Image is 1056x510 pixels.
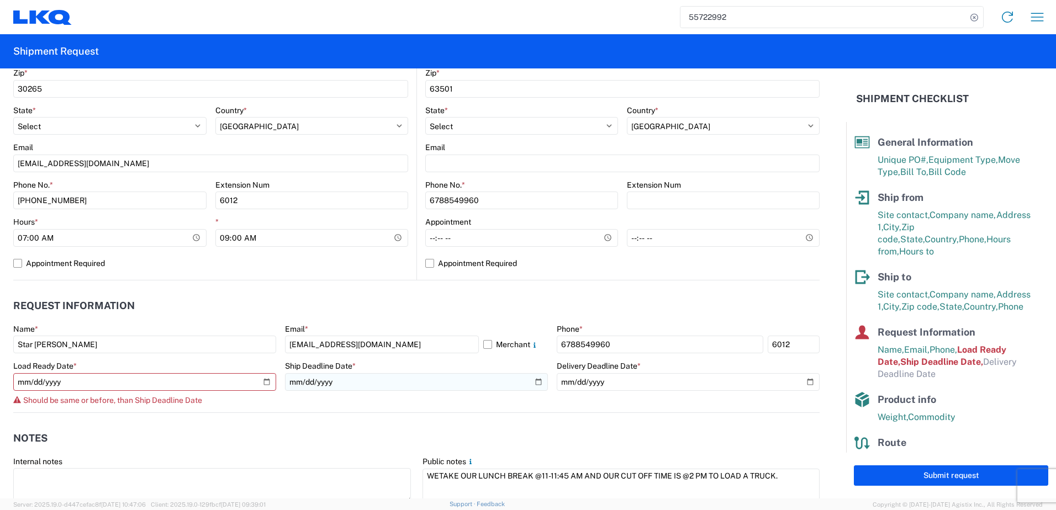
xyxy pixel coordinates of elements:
label: Zip [13,68,28,78]
label: Country [215,105,247,115]
span: Ship to [878,271,911,283]
label: Hours [13,217,38,227]
h2: Request Information [13,300,135,311]
h2: Shipment Request [13,45,99,58]
span: Server: 2025.19.0-d447cefac8f [13,501,146,508]
label: Extension Num [215,180,270,190]
span: Phone, [930,344,957,355]
span: City, [883,301,901,312]
span: Ship Deadline Date, [900,357,983,367]
label: Phone No. [13,180,53,190]
span: Should be same or before, than Ship Deadline Date [23,396,202,405]
span: Product info [878,394,936,405]
label: Extension Num [627,180,681,190]
span: Phone [998,301,1023,312]
label: Internal notes [13,456,62,466]
span: Company name, [930,210,996,220]
label: Name [13,324,38,334]
span: Commodity [908,412,955,422]
button: Submit request [854,465,1048,486]
label: Merchant [483,336,548,353]
a: Support [450,501,477,507]
label: Email [425,142,445,152]
label: Email [13,142,33,152]
span: [DATE] 09:39:01 [221,501,266,508]
label: Delivery Deadline Date [557,361,641,371]
span: State, [900,234,925,245]
label: Phone [557,324,583,334]
span: Client: 2025.19.0-129fbcf [151,501,266,508]
span: Hours to [899,246,934,257]
span: Company name, [930,289,996,300]
span: Ship from [878,192,923,203]
span: Request Information [878,326,975,338]
h2: Notes [13,433,47,444]
input: Ext [768,336,820,353]
label: State [13,105,36,115]
label: Email [285,324,308,334]
span: Site contact, [878,289,930,300]
a: Feedback [477,501,505,507]
span: Bill To, [900,167,928,177]
label: Load Ready Date [13,361,77,371]
span: Name, [878,344,904,355]
label: Appointment Required [13,254,408,272]
label: Zip [425,68,440,78]
label: Phone No. [425,180,465,190]
span: Email, [904,344,930,355]
label: Country [627,105,658,115]
span: [DATE] 10:47:06 [101,501,146,508]
span: Unique PO#, [878,155,928,165]
span: Copyright © [DATE]-[DATE] Agistix Inc., All Rights Reserved [873,500,1043,509]
label: Appointment [425,217,471,227]
span: Equipment Type, [928,155,998,165]
span: Country, [925,234,959,245]
span: Site contact, [878,210,930,220]
label: State [425,105,448,115]
h2: Shipment Checklist [856,92,969,105]
span: State, [939,301,964,312]
span: City, [883,222,901,232]
label: Ship Deadline Date [285,361,356,371]
label: Appointment Required [425,254,820,272]
span: Zip code, [901,301,939,312]
label: Public notes [423,456,475,466]
span: Route [878,437,906,448]
span: Bill Code [928,167,966,177]
input: Shipment, tracking or reference number [680,7,967,28]
span: General Information [878,136,973,148]
span: Weight, [878,412,908,422]
span: Country, [964,301,998,312]
span: Phone, [959,234,986,245]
